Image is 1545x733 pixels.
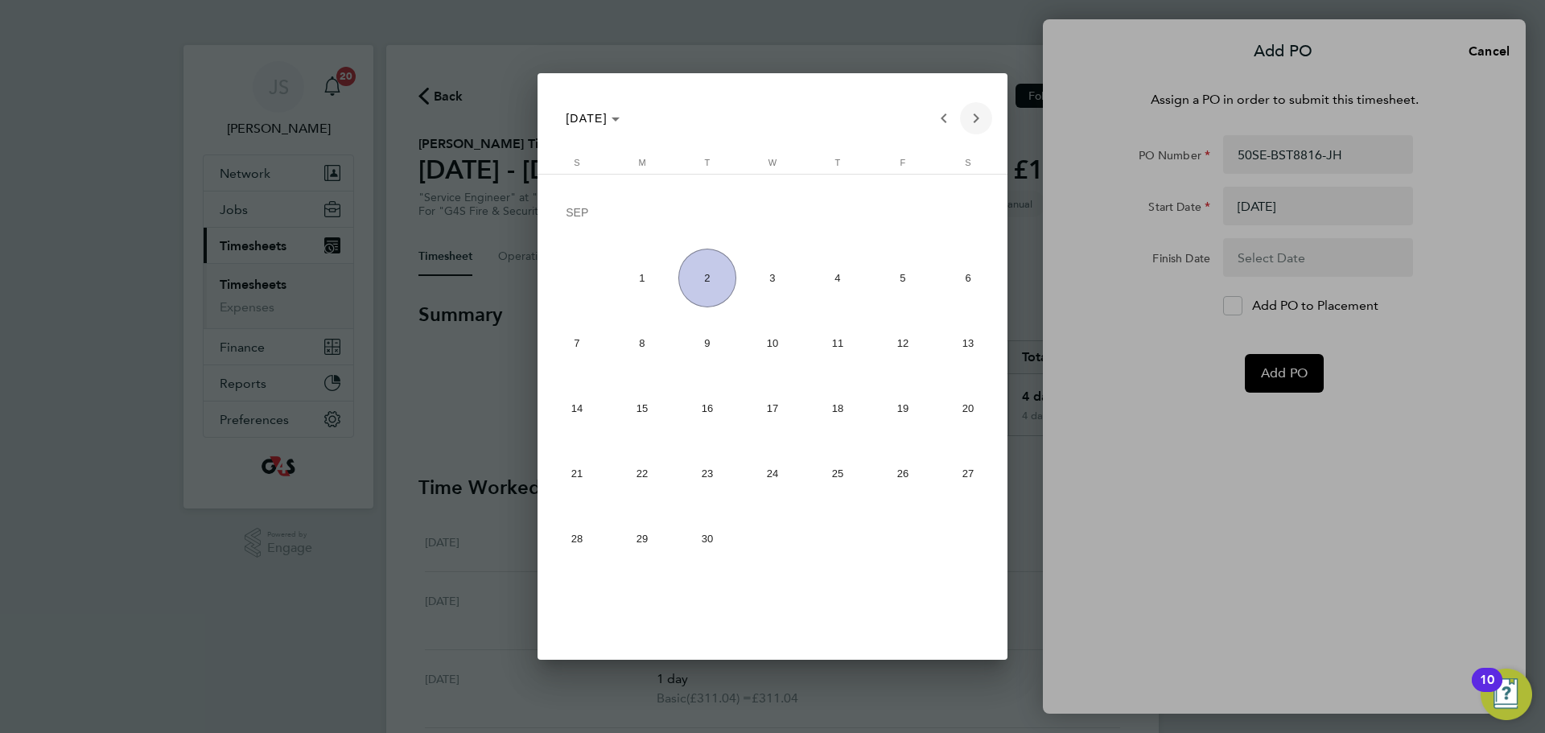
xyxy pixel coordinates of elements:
span: 28 [548,509,607,568]
span: M [638,158,645,167]
span: 19 [874,379,933,438]
span: 10 [744,314,802,373]
span: 8 [613,314,672,373]
span: W [768,158,777,167]
button: September 4, 2025 [805,245,870,311]
button: September 30, 2025 [674,506,740,571]
span: 16 [678,379,737,438]
button: September 3, 2025 [740,245,805,311]
span: 29 [613,509,672,568]
button: September 16, 2025 [674,376,740,441]
button: September 6, 2025 [935,245,1000,311]
button: September 25, 2025 [805,441,870,506]
span: 23 [678,444,737,503]
span: 2 [678,249,737,307]
button: September 14, 2025 [544,376,609,441]
span: 18 [809,379,867,438]
span: 20 [939,379,998,438]
span: 27 [939,444,998,503]
span: 7 [548,314,607,373]
button: September 20, 2025 [935,376,1000,441]
span: 21 [548,444,607,503]
span: 26 [874,444,933,503]
button: September 28, 2025 [544,506,609,571]
span: 14 [548,379,607,438]
button: September 12, 2025 [870,311,935,376]
button: September 17, 2025 [740,376,805,441]
button: September 19, 2025 [870,376,935,441]
span: 13 [939,314,998,373]
button: Choose month and year [559,104,626,133]
button: September 11, 2025 [805,311,870,376]
span: 1 [613,249,672,307]
span: 22 [613,444,672,503]
button: September 23, 2025 [674,441,740,506]
button: September 15, 2025 [609,376,674,441]
span: [DATE] [566,112,608,125]
button: Next month [960,102,992,134]
span: 4 [809,249,867,307]
span: S [965,158,970,167]
button: September 9, 2025 [674,311,740,376]
button: September 5, 2025 [870,245,935,311]
button: September 22, 2025 [609,441,674,506]
span: 3 [744,249,802,307]
button: September 13, 2025 [935,311,1000,376]
button: September 29, 2025 [609,506,674,571]
span: 6 [939,249,998,307]
button: September 10, 2025 [740,311,805,376]
span: 12 [874,314,933,373]
span: T [835,158,841,167]
button: September 2, 2025 [674,245,740,311]
button: Open Resource Center, 10 new notifications [1481,669,1532,720]
span: 9 [678,314,737,373]
button: September 24, 2025 [740,441,805,506]
span: T [705,158,711,167]
span: S [574,158,579,167]
span: 24 [744,444,802,503]
span: 17 [744,379,802,438]
span: 5 [874,249,933,307]
span: 11 [809,314,867,373]
span: 25 [809,444,867,503]
div: 10 [1480,680,1494,701]
button: Previous month [928,102,960,134]
td: SEP [544,180,1000,245]
button: September 26, 2025 [870,441,935,506]
button: September 7, 2025 [544,311,609,376]
button: September 8, 2025 [609,311,674,376]
span: F [900,158,906,167]
button: September 27, 2025 [935,441,1000,506]
button: September 1, 2025 [609,245,674,311]
button: September 21, 2025 [544,441,609,506]
span: 30 [678,509,737,568]
span: 15 [613,379,672,438]
button: September 18, 2025 [805,376,870,441]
